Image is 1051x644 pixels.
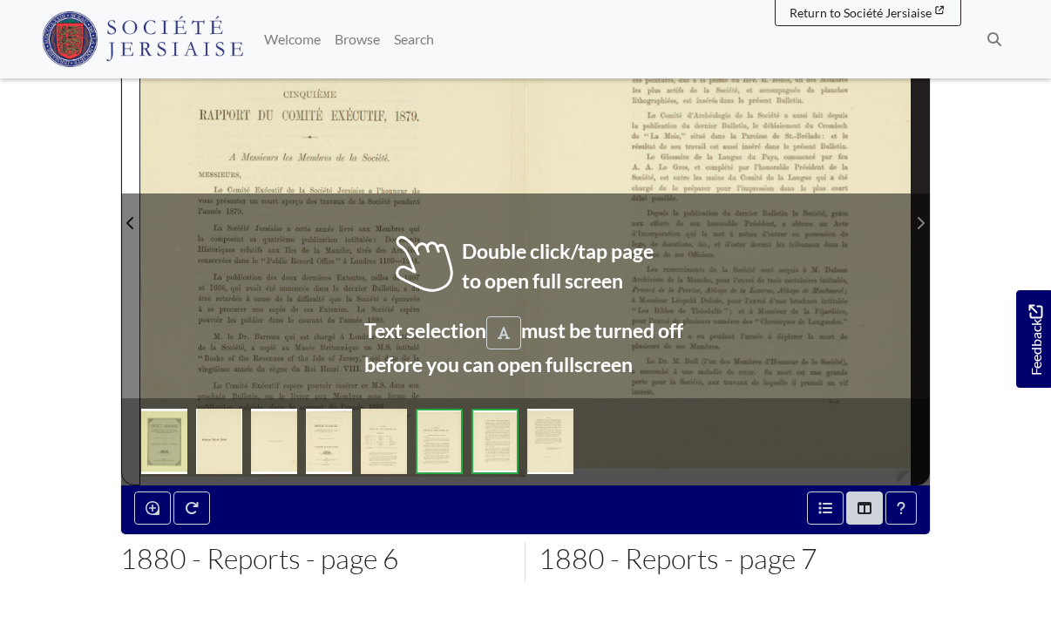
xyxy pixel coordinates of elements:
[807,491,844,525] button: Open metadata window
[328,22,387,57] a: Browse
[539,542,931,575] h2: 1880 - Reports - page 7
[134,491,171,525] button: Enable or disable loupe tool (Alt+L)
[416,409,463,474] img: 82cd839175d19c9d36d838dfe6c09a8b3a14eb784970b8dcd4cb8dfaa3a2fc15
[846,491,883,525] button: Thumbnails
[196,409,242,474] img: 82cd839175d19c9d36d838dfe6c09a8b3a14eb784970b8dcd4cb8dfaa3a2fc15
[361,409,407,474] img: 82cd839175d19c9d36d838dfe6c09a8b3a14eb784970b8dcd4cb8dfaa3a2fc15
[471,409,519,474] img: 82cd839175d19c9d36d838dfe6c09a8b3a14eb784970b8dcd4cb8dfaa3a2fc15
[141,409,187,474] img: 82cd839175d19c9d36d838dfe6c09a8b3a14eb784970b8dcd4cb8dfaa3a2fc15
[885,491,917,525] button: Help
[120,542,512,575] h2: 1880 - Reports - page 6
[790,5,932,20] span: Return to Société Jersiaise
[1025,304,1046,375] span: Feedback
[387,22,441,57] a: Search
[173,491,210,525] button: Rotate the book
[251,409,297,474] img: 82cd839175d19c9d36d838dfe6c09a8b3a14eb784970b8dcd4cb8dfaa3a2fc15
[1016,290,1051,388] a: Would you like to provide feedback?
[257,22,328,57] a: Welcome
[306,409,352,474] img: 82cd839175d19c9d36d838dfe6c09a8b3a14eb784970b8dcd4cb8dfaa3a2fc15
[527,409,573,474] img: 82cd839175d19c9d36d838dfe6c09a8b3a14eb784970b8dcd4cb8dfaa3a2fc15
[42,11,243,67] img: Société Jersiaise
[42,7,243,71] a: Société Jersiaise logo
